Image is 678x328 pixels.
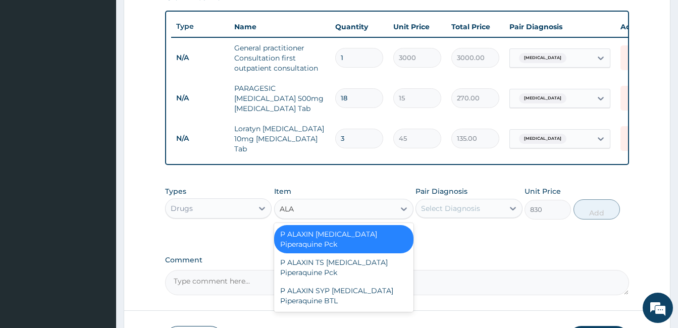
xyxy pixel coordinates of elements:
th: Unit Price [388,17,446,37]
td: N/A [171,129,229,148]
label: Types [165,187,186,196]
div: P ALAXIN SYP [MEDICAL_DATA] Piperaquine BTL [274,282,413,310]
div: Drugs [171,203,193,213]
span: [MEDICAL_DATA] [519,93,566,103]
label: Item [274,186,291,196]
th: Total Price [446,17,504,37]
td: General practitioner Consultation first outpatient consultation [229,38,330,78]
td: PARAGESIC [MEDICAL_DATA] 500mg [MEDICAL_DATA] Tab [229,78,330,119]
td: N/A [171,48,229,67]
th: Actions [615,17,666,37]
td: Loratyn [MEDICAL_DATA] 10mg [MEDICAL_DATA] Tab [229,119,330,159]
button: Add [573,199,620,220]
label: Unit Price [525,186,561,196]
span: We're online! [59,99,139,201]
th: Name [229,17,330,37]
span: [MEDICAL_DATA] [519,53,566,63]
div: Minimize live chat window [166,5,190,29]
td: N/A [171,89,229,107]
img: d_794563401_company_1708531726252_794563401 [19,50,41,76]
textarea: Type your message and hit 'Enter' [5,220,192,255]
div: Select Diagnosis [421,203,480,213]
label: Pair Diagnosis [415,186,467,196]
th: Type [171,17,229,36]
div: Chat with us now [53,57,170,70]
label: Comment [165,256,629,264]
span: [MEDICAL_DATA] [519,134,566,144]
div: P ALAXIN [MEDICAL_DATA] Piperaquine Pck [274,225,413,253]
th: Pair Diagnosis [504,17,615,37]
th: Quantity [330,17,388,37]
div: P ALAXIN TS [MEDICAL_DATA] Piperaquine Pck [274,253,413,282]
